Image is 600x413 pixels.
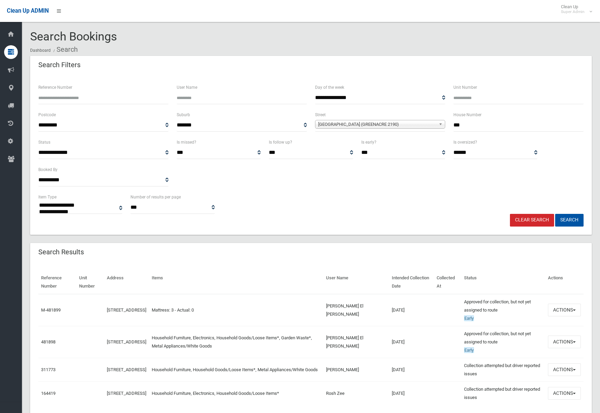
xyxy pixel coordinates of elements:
a: [STREET_ADDRESS] [107,339,146,344]
td: Collection attempted but driver reported issues [461,358,545,381]
td: [PERSON_NAME] [323,358,389,381]
td: [PERSON_NAME] El [PERSON_NAME] [323,294,389,326]
header: Search Filters [30,58,89,72]
label: Is early? [361,138,376,146]
th: Status [461,270,545,294]
label: Booked By [38,166,58,173]
th: Collected At [434,270,461,294]
label: Number of results per page [130,193,181,201]
label: Postcode [38,111,56,119]
header: Search Results [30,245,92,259]
th: Items [149,270,323,294]
td: Collection attempted but driver reported issues [461,381,545,405]
th: Reference Number [38,270,76,294]
td: Household Furniture, Household Goods/Loose Items*, Metal Appliances/White Goods [149,358,323,381]
button: Actions [548,336,581,348]
a: [STREET_ADDRESS] [107,391,146,396]
a: 481898 [41,339,55,344]
a: M-481899 [41,307,61,313]
a: 311773 [41,367,55,372]
td: Approved for collection, but not yet assigned to route [461,294,545,326]
span: Early [464,347,474,353]
label: Suburb [177,111,190,119]
td: [DATE] [389,381,434,405]
label: Reference Number [38,84,72,91]
th: Address [104,270,149,294]
button: Actions [548,363,581,376]
button: Actions [548,304,581,316]
td: [DATE] [389,358,434,381]
a: Clear Search [510,214,554,227]
small: Super Admin [561,9,585,14]
label: User Name [177,84,197,91]
td: [DATE] [389,294,434,326]
span: Clean Up [558,4,591,14]
th: User Name [323,270,389,294]
label: Is oversized? [453,138,477,146]
label: Street [315,111,326,119]
button: Actions [548,387,581,400]
th: Unit Number [76,270,104,294]
a: 164419 [41,391,55,396]
button: Search [555,214,584,227]
td: Rosh Zee [323,381,389,405]
span: Clean Up ADMIN [7,8,49,14]
a: [STREET_ADDRESS] [107,307,146,313]
span: [GEOGRAPHIC_DATA] (GREENACRE 2190) [318,120,436,129]
td: Household Furniture, Electronics, Household Goods/Loose Items*, Garden Waste*, Metal Appliances/W... [149,326,323,358]
label: Day of the week [315,84,344,91]
a: Dashboard [30,48,51,53]
label: Unit Number [453,84,477,91]
td: Mattress: 3 - Actual: 0 [149,294,323,326]
th: Actions [545,270,584,294]
td: Approved for collection, but not yet assigned to route [461,326,545,358]
a: [STREET_ADDRESS] [107,367,146,372]
label: Status [38,138,50,146]
label: Is missed? [177,138,196,146]
span: Search Bookings [30,29,117,43]
span: Early [464,315,474,321]
td: Household Furniture, Electronics, Household Goods/Loose Items* [149,381,323,405]
td: [DATE] [389,326,434,358]
label: House Number [453,111,482,119]
th: Intended Collection Date [389,270,434,294]
label: Item Type [38,193,57,201]
label: Is follow up? [269,138,292,146]
td: [PERSON_NAME] El [PERSON_NAME] [323,326,389,358]
li: Search [52,43,78,56]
